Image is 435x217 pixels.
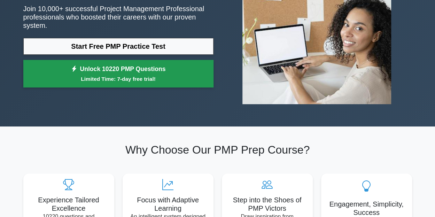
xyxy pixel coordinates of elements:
[23,5,213,30] p: Join 10,000+ successful Project Management Professional professionals who boosted their careers w...
[32,75,205,83] small: Limited Time: 7-day free trial!
[23,143,412,156] h2: Why Choose Our PMP Prep Course?
[327,200,406,217] h5: Engagement, Simplicity, Success
[227,196,307,212] h5: Step into the Shoes of PMP Victors
[23,38,213,55] a: Start Free PMP Practice Test
[23,60,213,88] a: Unlock 10220 PMP QuestionsLimited Time: 7-day free trial!
[29,196,109,212] h5: Experience Tailored Excellence
[128,196,208,212] h5: Focus with Adaptive Learning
